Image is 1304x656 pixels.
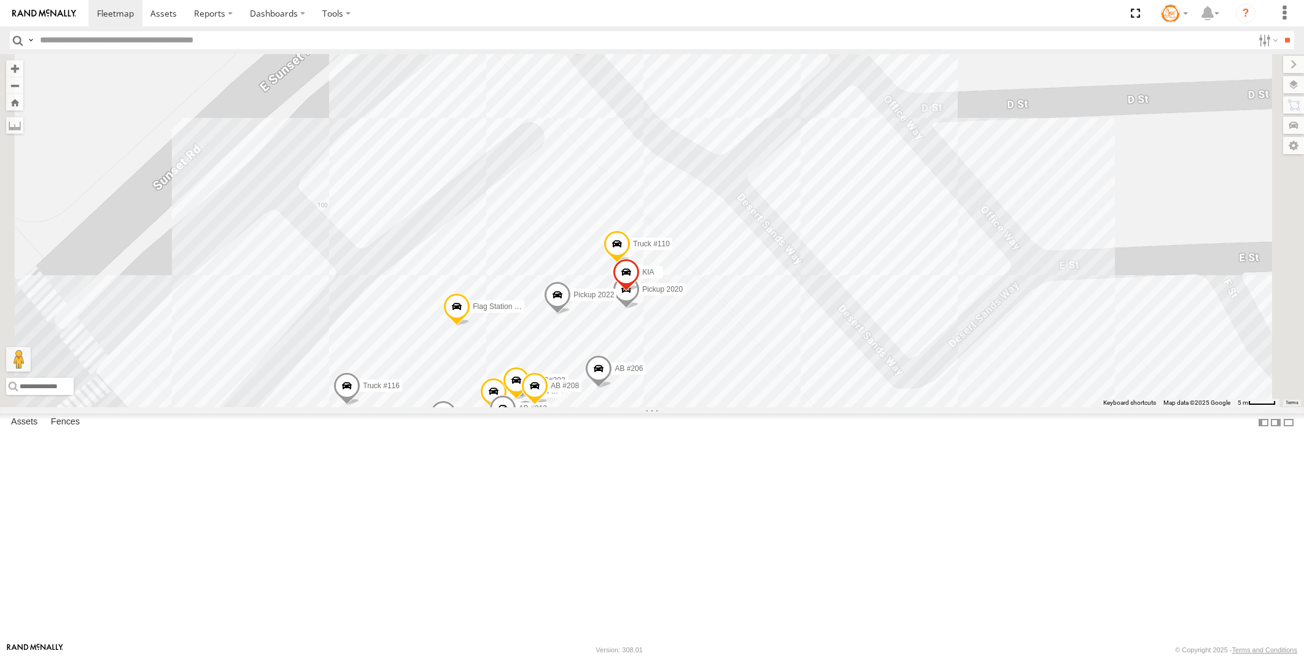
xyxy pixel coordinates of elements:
[6,77,23,94] button: Zoom out
[7,644,63,656] a: Visit our Website
[633,240,670,248] span: Truck #110
[1103,399,1156,407] button: Keyboard shortcuts
[1157,4,1192,23] div: Tommy Stauffer
[5,414,44,431] label: Assets
[1286,400,1298,405] a: Terms (opens in new tab)
[1175,646,1297,654] div: © Copyright 2025 -
[551,381,579,389] span: AB #208
[1234,399,1279,407] button: Map Scale: 5 m per 41 pixels
[1283,137,1304,154] label: Map Settings
[473,302,526,310] span: Flag Station #02
[1270,413,1282,431] label: Dock Summary Table to the Right
[6,347,31,372] button: Drag Pegman onto the map to open Street View
[1257,413,1270,431] label: Dock Summary Table to the Left
[6,117,23,134] label: Measure
[6,60,23,77] button: Zoom in
[596,646,643,654] div: Version: 308.01
[1163,399,1230,406] span: Map data ©2025 Google
[642,285,683,294] span: Pickup 2020
[363,381,400,389] span: Truck #116
[26,31,36,49] label: Search Query
[615,364,643,373] span: AB #206
[519,404,547,412] span: AB #213
[1236,4,1255,23] i: ?
[45,414,86,431] label: Fences
[6,94,23,111] button: Zoom Home
[573,291,614,299] span: Pickup 2022
[1283,413,1295,431] label: Hide Summary Table
[12,9,76,18] img: rand-logo.svg
[1232,646,1297,654] a: Terms and Conditions
[1254,31,1280,49] label: Search Filter Options
[642,268,654,276] span: KIA
[1238,399,1248,406] span: 5 m
[532,375,565,384] span: CMS#303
